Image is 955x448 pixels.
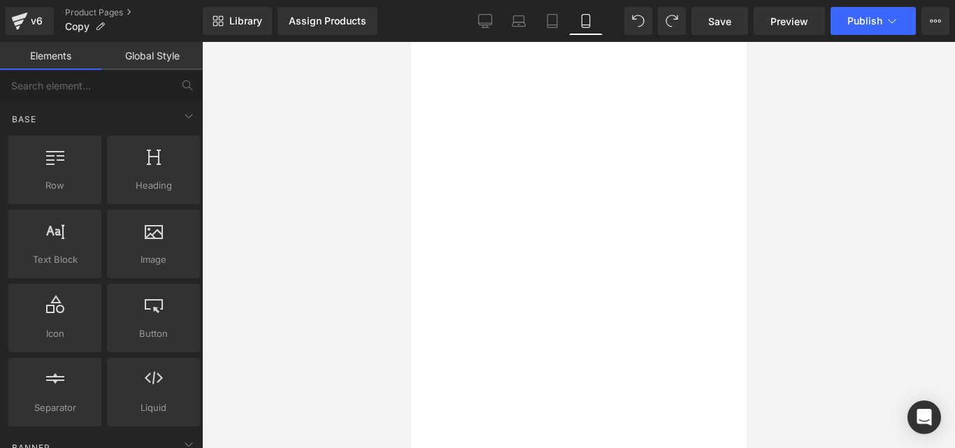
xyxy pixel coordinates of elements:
div: Open Intercom Messenger [907,400,941,434]
span: Image [111,252,196,267]
button: Publish [831,7,916,35]
span: Library [229,15,262,27]
div: v6 [28,12,45,30]
span: Text Block [13,252,97,267]
a: Tablet [536,7,569,35]
a: Laptop [502,7,536,35]
span: Separator [13,400,97,415]
button: Redo [658,7,686,35]
div: Assign Products [289,15,366,27]
a: Desktop [468,7,502,35]
span: Publish [847,15,882,27]
a: Product Pages [65,7,203,18]
a: New Library [203,7,272,35]
a: Mobile [569,7,603,35]
span: Preview [770,14,808,29]
a: v6 [6,7,54,35]
a: Preview [754,7,825,35]
button: More [921,7,949,35]
span: Heading [111,178,196,193]
span: Liquid [111,400,196,415]
span: Button [111,326,196,341]
button: Undo [624,7,652,35]
span: Save [708,14,731,29]
span: Copy [65,21,89,32]
span: Base [10,113,38,126]
span: Row [13,178,97,193]
span: Icon [13,326,97,341]
a: Global Style [101,42,203,70]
